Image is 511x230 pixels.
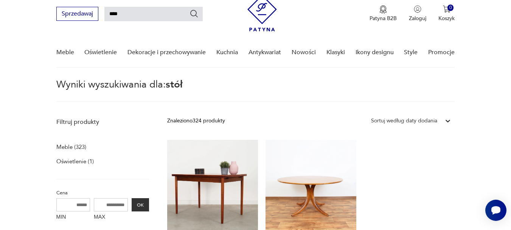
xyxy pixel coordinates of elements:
button: OK [132,198,149,211]
span: stół [166,78,183,91]
a: Antykwariat [249,38,281,67]
a: Style [404,38,418,67]
img: Ikona medalu [379,5,387,14]
p: Koszyk [438,15,455,22]
p: Cena [56,189,149,197]
a: Meble [56,38,74,67]
iframe: Smartsupp widget button [485,200,506,221]
button: Sprzedawaj [56,7,98,21]
div: 0 [447,5,454,11]
label: MIN [56,211,90,224]
a: Kuchnia [216,38,238,67]
button: Szukaj [189,9,199,18]
p: Wyniki wyszukiwania dla: [56,80,455,102]
a: Promocje [428,38,455,67]
label: MAX [94,211,128,224]
p: Filtruj produkty [56,118,149,126]
p: Zaloguj [409,15,426,22]
div: Znaleziono 324 produkty [167,117,225,125]
img: Ikona koszyka [443,5,450,13]
a: Oświetlenie [84,38,117,67]
div: Sortuj według daty dodania [371,117,437,125]
button: Zaloguj [409,5,426,22]
a: Ikona medaluPatyna B2B [370,5,397,22]
a: Nowości [292,38,316,67]
button: Patyna B2B [370,5,397,22]
a: Dekoracje i przechowywanie [127,38,206,67]
a: Meble (323) [56,142,86,152]
a: Klasyki [326,38,345,67]
a: Oświetlenie (1) [56,156,94,167]
p: Patyna B2B [370,15,397,22]
button: 0Koszyk [438,5,455,22]
a: Ikony designu [356,38,394,67]
img: Ikonka użytkownika [414,5,421,13]
a: Sprzedawaj [56,12,98,17]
